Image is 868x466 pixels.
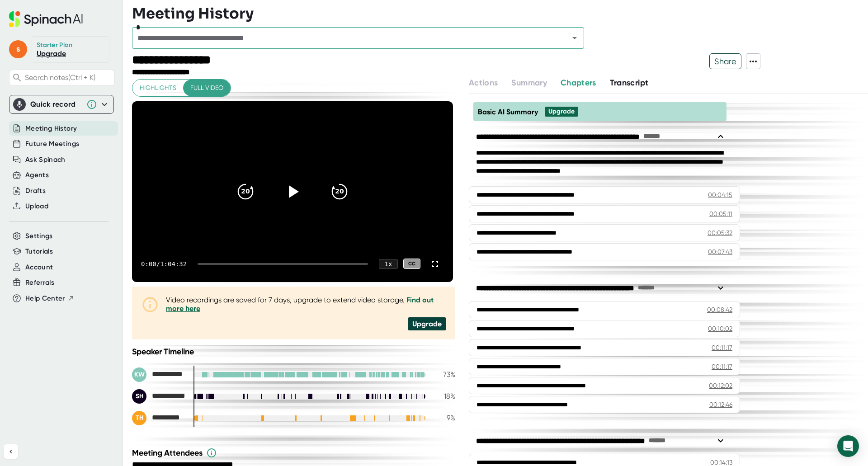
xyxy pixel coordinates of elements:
div: Upgrade [548,108,575,116]
div: CC [403,259,420,269]
button: Future Meetings [25,139,79,149]
span: Help Center [25,293,65,304]
div: Open Intercom Messenger [837,435,859,457]
div: TH [132,411,146,425]
button: Summary [511,77,547,89]
div: 1 x [379,259,398,269]
span: Actions [469,78,498,88]
div: 0:00 / 1:04:32 [141,260,187,268]
span: Search notes (Ctrl + K) [25,73,112,82]
span: Highlights [140,82,176,94]
button: Drafts [25,186,46,196]
div: Starter Plan [37,41,73,49]
div: 00:11:17 [712,343,732,352]
a: Upgrade [37,49,66,58]
button: Tutorials [25,246,53,257]
div: 00:12:02 [709,381,732,390]
div: SH [132,389,146,404]
button: Full video [183,80,231,96]
div: 00:05:32 [708,228,732,237]
div: 00:10:02 [708,324,732,333]
div: 00:05:11 [709,209,732,218]
button: Settings [25,231,53,241]
span: Full video [190,82,223,94]
div: Speaker Timeline [132,347,455,357]
div: Quick record [30,100,82,109]
button: Account [25,262,53,273]
span: Chapters [561,78,596,88]
button: Ask Spinach [25,155,66,165]
h3: Meeting History [132,5,254,22]
button: Meeting History [25,123,77,134]
div: Meeting Attendees [132,447,458,458]
div: 9 % [433,414,455,422]
button: Chapters [561,77,596,89]
button: Highlights [132,80,184,96]
div: Quick record [13,95,110,113]
div: 00:08:42 [707,305,732,314]
span: Transcript [610,78,649,88]
button: Collapse sidebar [4,444,18,459]
span: Basic AI Summary [478,108,538,116]
button: Agents [25,170,49,180]
div: Tom Horner [132,411,186,425]
span: s [9,40,27,58]
div: Upgrade [408,317,446,330]
div: Video recordings are saved for 7 days, upgrade to extend video storage. [166,296,446,313]
div: 00:11:17 [712,362,732,371]
button: Actions [469,77,498,89]
div: Kathy Woody [132,367,186,382]
button: Upload [25,201,48,212]
a: Find out more here [166,296,434,313]
span: Summary [511,78,547,88]
div: KW [132,367,146,382]
div: 00:07:43 [708,247,732,256]
button: Open [568,32,581,44]
button: Share [709,53,741,69]
button: Transcript [610,77,649,89]
button: Referrals [25,278,54,288]
span: Share [710,53,741,69]
div: 00:12:46 [709,400,732,409]
div: 73 % [433,370,455,379]
div: 00:04:15 [708,190,732,199]
div: 18 % [433,392,455,400]
div: Sara Hillman [132,389,186,404]
button: Help Center [25,293,75,304]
